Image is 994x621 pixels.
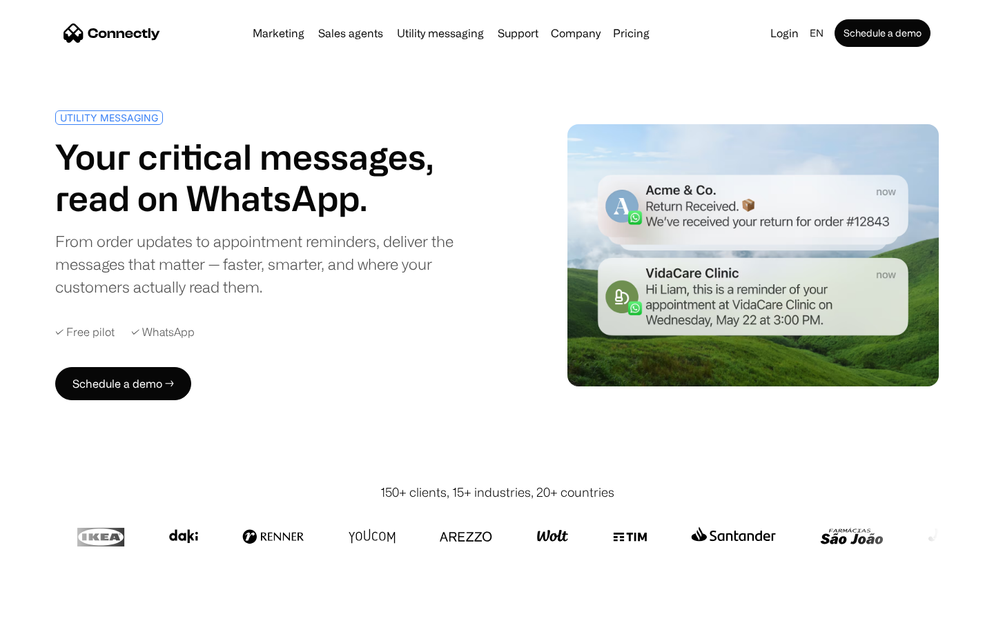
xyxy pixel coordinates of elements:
a: Sales agents [313,28,389,39]
div: en [810,23,824,43]
a: Schedule a demo [835,19,930,47]
ul: Language list [28,597,83,616]
a: Login [765,23,804,43]
div: 150+ clients, 15+ industries, 20+ countries [380,483,614,502]
div: Company [551,23,601,43]
div: ✓ WhatsApp [131,326,195,339]
a: Support [492,28,544,39]
aside: Language selected: English [14,595,83,616]
div: From order updates to appointment reminders, deliver the messages that matter — faster, smarter, ... [55,230,491,298]
a: Marketing [247,28,310,39]
a: Pricing [607,28,655,39]
a: Schedule a demo → [55,367,191,400]
h1: Your critical messages, read on WhatsApp. [55,136,491,219]
div: ✓ Free pilot [55,326,115,339]
div: UTILITY MESSAGING [60,112,158,123]
a: Utility messaging [391,28,489,39]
